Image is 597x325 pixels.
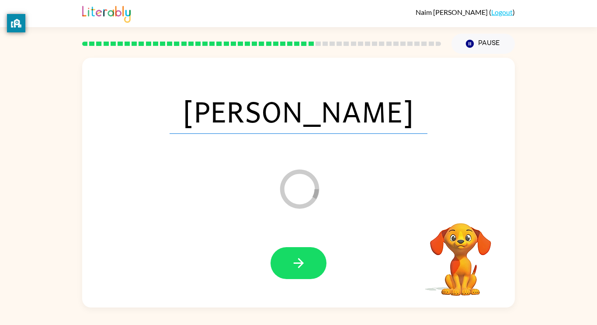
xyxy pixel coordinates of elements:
[7,14,25,32] button: privacy banner
[416,8,489,16] span: Naim [PERSON_NAME]
[82,3,131,23] img: Literably
[451,34,515,54] button: Pause
[491,8,513,16] a: Logout
[417,210,504,297] video: Your browser must support playing .mp4 files to use Literably. Please try using another browser.
[170,88,427,134] span: [PERSON_NAME]
[416,8,515,16] div: ( )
